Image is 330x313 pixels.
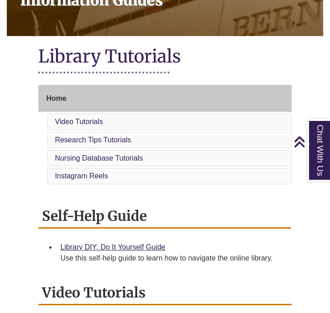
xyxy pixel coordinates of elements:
[38,281,291,305] h2: Video Tutorials
[294,136,328,148] a: Back to Top
[55,118,103,125] a: Video Tutorials
[55,136,131,144] a: Research Tips Tutorials
[38,85,291,112] a: Home
[60,253,283,264] div: Use this self-help guide to learn how to navigate the online library.
[55,172,108,180] a: Instagram Reels
[38,45,291,69] h1: Library Tutorials
[46,94,66,102] span: Home
[38,85,291,186] div: Guide Page Menu
[55,154,143,162] a: Nursing Database Tutorials
[60,243,165,251] a: Library DIY: Do It Yourself Guide
[38,204,290,229] h2: Self-Help Guide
